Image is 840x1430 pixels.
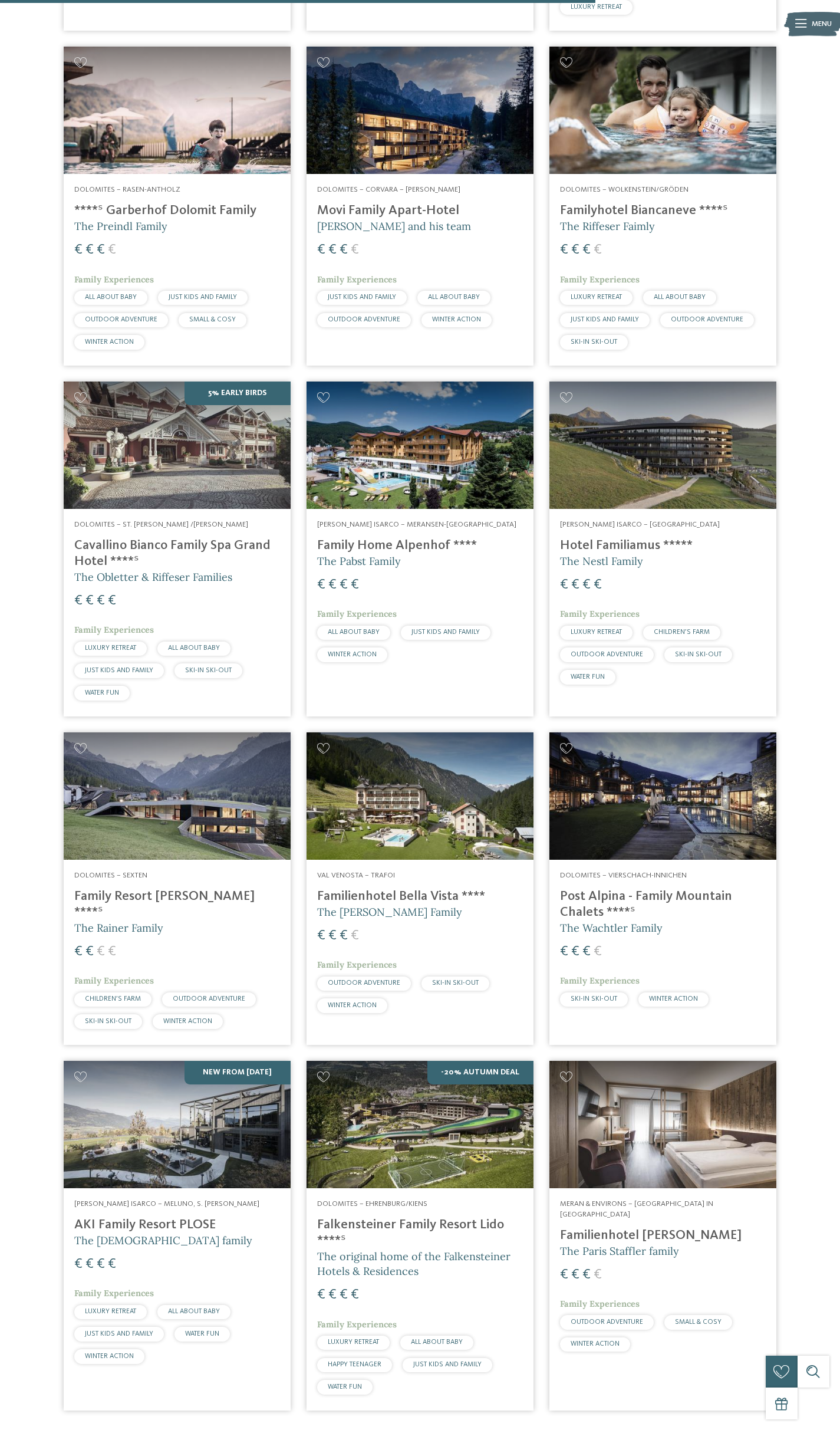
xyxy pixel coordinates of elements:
span: The Nestl Family [560,554,643,568]
span: € [328,243,337,257]
span: LUXURY RETREAT [571,294,622,301]
span: Dolomites – Wolkenstein/Gröden [560,186,689,193]
span: LUXURY RETREAT [85,1308,136,1315]
span: Dolomites – St. [PERSON_NAME] /[PERSON_NAME] [74,521,248,528]
img: Family Spa Grand Hotel Cavallino Bianco ****ˢ [64,382,291,509]
span: € [74,594,83,608]
span: € [582,243,591,257]
span: [PERSON_NAME] Isarco – Meluno, S. [PERSON_NAME] [74,1200,259,1208]
span: € [582,945,591,959]
img: Looking for family hotels? Find the best ones here! [549,382,776,509]
span: OUTDOOR ADVENTURE [571,651,643,658]
img: Looking for family hotels? Find the best ones here! [549,1061,776,1188]
a: Looking for family hotels? Find the best ones here! -20% Autumn Deal Dolomites – Ehrenburg/Kiens ... [307,1061,533,1411]
span: ALL ABOUT BABY [168,645,220,652]
span: € [317,243,325,257]
img: Looking for family hotels? Find the best ones here! [64,1061,291,1188]
span: Family Experiences [74,975,154,986]
span: OUTDOOR ADVENTURE [173,995,245,1002]
span: JUST KIDS AND FAMILY [411,629,480,636]
h4: Family Home Alpenhof **** [317,538,523,554]
span: The original home of the Falkensteiner Hotels & Residences [317,1250,510,1278]
span: CHILDREN’S FARM [85,995,141,1002]
span: WATER FUN [185,1330,219,1337]
span: The Preindl Family [74,219,167,233]
span: € [328,1288,337,1302]
a: Looking for family hotels? Find the best ones here! Dolomites – Wolkenstein/Gröden Familyhotel Bi... [549,47,776,366]
span: € [85,945,94,959]
span: SKI-IN SKI-OUT [85,1018,131,1025]
span: The Riffeser Faimly [560,219,655,233]
span: OUTDOOR ADVENTURE [85,316,157,323]
img: Family Home Alpenhof **** [307,382,533,509]
span: Family Experiences [74,274,154,285]
span: WATER FUN [571,673,605,681]
img: Family Resort Rainer ****ˢ [64,732,291,860]
span: € [97,1257,105,1271]
span: The Rainer Family [74,921,163,935]
span: The [DEMOGRAPHIC_DATA] family [74,1234,252,1247]
span: € [560,578,568,592]
span: Dolomites – Corvara – [PERSON_NAME] [317,186,460,193]
span: ALL ABOUT BABY [654,294,706,301]
h4: Familyhotel Biancaneve ****ˢ [560,203,766,219]
img: Looking for family hotels? Find the best ones here! [549,47,776,174]
span: Family Experiences [317,959,397,970]
span: WATER FUN [328,1383,362,1390]
span: Family Experiences [560,274,640,285]
img: Post Alpina - Family Mountain Chalets ****ˢ [549,732,776,860]
span: € [108,243,116,257]
span: Family Experiences [560,609,640,619]
span: OUTDOOR ADVENTURE [671,316,743,323]
span: Family Experiences [74,624,154,635]
span: € [560,1268,568,1282]
span: WINTER ACTION [328,1002,377,1009]
a: Looking for family hotels? Find the best ones here! Val Venosta – Trafoi Familienhotel Bella Vist... [307,732,533,1045]
span: WINTER ACTION [163,1018,212,1025]
img: Looking for family hotels? Find the best ones here! [64,47,291,174]
span: € [74,243,83,257]
span: € [317,1288,325,1302]
span: € [328,578,337,592]
span: € [108,945,116,959]
h4: Familienhotel [PERSON_NAME] [560,1228,766,1244]
a: Looking for family hotels? Find the best ones here! [PERSON_NAME] Isarco – Meransen-[GEOGRAPHIC_D... [307,382,533,716]
img: Looking for family hotels? Find the best ones here! [307,1061,533,1188]
span: € [560,243,568,257]
span: [PERSON_NAME] Isarco – [GEOGRAPHIC_DATA] [560,521,720,528]
span: JUST KIDS AND FAMILY [328,294,396,301]
span: Family Experiences [317,274,397,285]
span: [PERSON_NAME] Isarco – Meransen-[GEOGRAPHIC_DATA] [317,521,516,528]
span: CHILDREN’S FARM [654,629,710,636]
span: € [97,594,105,608]
span: WINTER ACTION [432,316,481,323]
span: € [108,1257,116,1271]
span: Family Experiences [317,609,397,619]
span: € [74,945,83,959]
span: SKI-IN SKI-OUT [571,995,617,1002]
span: The Pabst Family [317,554,401,568]
span: € [571,243,579,257]
span: Family Experiences [560,1298,640,1309]
span: JUST KIDS AND FAMILY [413,1361,482,1368]
span: OUTDOOR ADVENTURE [328,316,400,323]
span: € [108,594,116,608]
h4: Post Alpina - Family Mountain Chalets ****ˢ [560,889,766,921]
span: WINTER ACTION [571,1340,620,1347]
span: Dolomites – Rasen-Antholz [74,186,180,193]
span: € [582,1268,591,1282]
span: The Obletter & Riffeser Families [74,570,232,584]
a: Looking for family hotels? Find the best ones here! Dolomites – Sexten Family Resort [PERSON_NAME... [64,732,291,1045]
span: JUST KIDS AND FAMILY [85,667,153,674]
a: Looking for family hotels? Find the best ones here! NEW from [DATE] [PERSON_NAME] Isarco – Meluno... [64,1061,291,1411]
span: HAPPY TEENAGER [328,1361,381,1368]
span: € [594,945,602,959]
span: € [328,929,337,943]
span: SMALL & COSY [189,316,236,323]
span: € [560,945,568,959]
span: LUXURY RETREAT [85,645,136,652]
span: SKI-IN SKI-OUT [185,667,232,674]
span: The Paris Staffler family [560,1244,679,1258]
span: € [571,945,579,959]
span: WINTER ACTION [649,995,698,1002]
